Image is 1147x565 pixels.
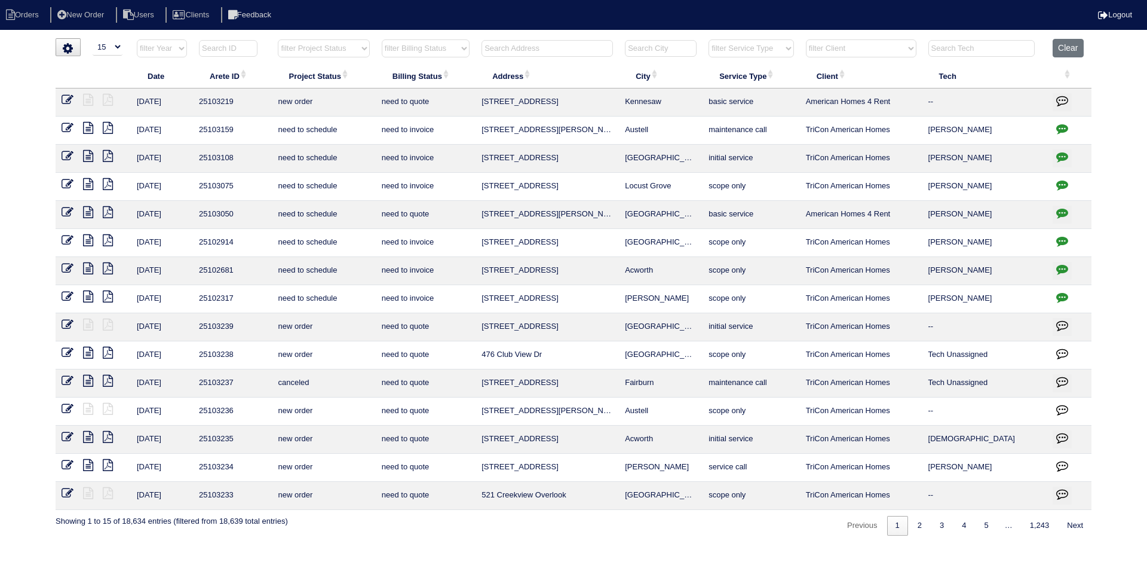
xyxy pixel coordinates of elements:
td: initial service [703,426,799,454]
td: need to quote [376,369,476,398]
td: need to quote [376,313,476,341]
td: [DATE] [131,341,193,369]
a: Previous [839,516,886,536]
a: Clients [165,10,219,19]
td: new order [272,398,375,426]
td: 25103236 [193,398,272,426]
td: 25102914 [193,229,272,257]
td: new order [272,454,375,482]
td: [PERSON_NAME] [922,145,1047,173]
td: [STREET_ADDRESS] [476,426,619,454]
td: Fairburn [619,369,703,398]
td: need to invoice [376,257,476,285]
td: [DATE] [131,173,193,201]
td: [PERSON_NAME] [922,454,1047,482]
td: 25103235 [193,426,272,454]
a: 5 [976,516,996,536]
td: initial service [703,145,799,173]
td: [PERSON_NAME] [922,257,1047,285]
td: [STREET_ADDRESS] [476,229,619,257]
td: [PERSON_NAME] [922,229,1047,257]
td: 25103234 [193,454,272,482]
td: [STREET_ADDRESS][PERSON_NAME] [476,398,619,426]
a: 1,243 [1022,516,1058,536]
td: new order [272,482,375,510]
td: 25103233 [193,482,272,510]
td: 25103239 [193,313,272,341]
td: TriCon American Homes [800,229,922,257]
td: TriCon American Homes [800,285,922,313]
td: [DATE] [131,285,193,313]
td: Tech Unassigned [922,369,1047,398]
div: Showing 1 to 15 of 18,634 entries (filtered from 18,639 total entries) [56,510,288,527]
td: [DATE] [131,229,193,257]
th: Billing Status: activate to sort column ascending [376,63,476,88]
td: Austell [619,398,703,426]
td: Austell [619,117,703,145]
span: … [997,521,1020,530]
td: need to quote [376,88,476,117]
td: [PERSON_NAME] [922,285,1047,313]
td: -- [922,313,1047,341]
td: need to schedule [272,229,375,257]
td: TriCon American Homes [800,313,922,341]
td: new order [272,426,375,454]
td: [STREET_ADDRESS] [476,257,619,285]
th: Arete ID: activate to sort column ascending [193,63,272,88]
td: [PERSON_NAME] [922,173,1047,201]
td: 25102681 [193,257,272,285]
td: maintenance call [703,369,799,398]
td: need to invoice [376,117,476,145]
td: TriCon American Homes [800,454,922,482]
a: Users [116,10,164,19]
th: Project Status: activate to sort column ascending [272,63,375,88]
td: scope only [703,398,799,426]
td: American Homes 4 Rent [800,201,922,229]
li: Users [116,7,164,23]
a: Logout [1098,10,1132,19]
td: basic service [703,88,799,117]
td: need to quote [376,201,476,229]
td: 521 Creekview Overlook [476,482,619,510]
td: 25103050 [193,201,272,229]
td: need to quote [376,454,476,482]
td: TriCon American Homes [800,145,922,173]
td: 25102317 [193,285,272,313]
td: [GEOGRAPHIC_DATA] [619,341,703,369]
td: TriCon American Homes [800,369,922,398]
th: Client: activate to sort column ascending [800,63,922,88]
a: 2 [909,516,930,536]
input: Search City [625,40,697,57]
td: [PERSON_NAME] [922,117,1047,145]
td: need to quote [376,341,476,369]
td: scope only [703,257,799,285]
li: Feedback [221,7,281,23]
td: 25103219 [193,88,272,117]
th: City: activate to sort column ascending [619,63,703,88]
th: Date [131,63,193,88]
td: 25103238 [193,341,272,369]
td: need to quote [376,398,476,426]
td: [DATE] [131,88,193,117]
td: [STREET_ADDRESS] [476,173,619,201]
th: Address: activate to sort column ascending [476,63,619,88]
td: basic service [703,201,799,229]
a: 4 [953,516,974,536]
td: need to quote [376,482,476,510]
td: 25103159 [193,117,272,145]
td: [DATE] [131,117,193,145]
td: -- [922,482,1047,510]
td: -- [922,398,1047,426]
td: [STREET_ADDRESS] [476,454,619,482]
td: [GEOGRAPHIC_DATA] [619,313,703,341]
input: Search Tech [928,40,1035,57]
td: need to invoice [376,229,476,257]
th: Service Type: activate to sort column ascending [703,63,799,88]
td: [DEMOGRAPHIC_DATA] [922,426,1047,454]
td: [STREET_ADDRESS] [476,88,619,117]
td: [STREET_ADDRESS][PERSON_NAME] [476,201,619,229]
td: American Homes 4 Rent [800,88,922,117]
td: [DATE] [131,145,193,173]
td: TriCon American Homes [800,341,922,369]
td: Acworth [619,257,703,285]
